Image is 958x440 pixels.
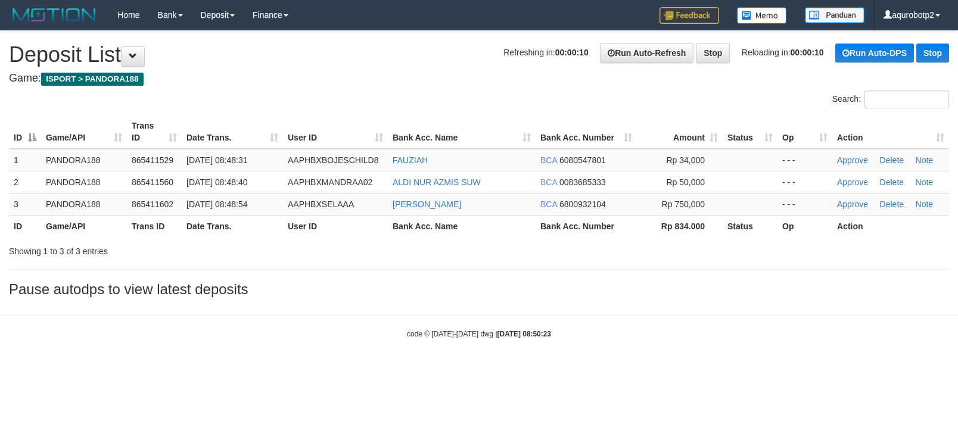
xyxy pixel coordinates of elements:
[127,115,182,149] th: Trans ID: activate to sort column ascending
[805,7,864,23] img: panduan.png
[916,199,934,209] a: Note
[837,177,868,187] a: Approve
[880,177,904,187] a: Delete
[832,91,949,108] label: Search:
[540,199,557,209] span: BCA
[9,115,41,149] th: ID: activate to sort column descending
[666,177,705,187] span: Rp 50,000
[660,7,719,24] img: Feedback.jpg
[288,155,379,165] span: AAPHBXBOJESCHILD8
[777,215,832,237] th: Op
[662,199,705,209] span: Rp 750,000
[9,6,99,24] img: MOTION_logo.png
[777,115,832,149] th: Op: activate to sort column ascending
[9,171,41,193] td: 2
[288,177,372,187] span: AAPHBXMANDRAA02
[132,199,173,209] span: 865411602
[9,43,949,67] h1: Deposit List
[283,115,388,149] th: User ID: activate to sort column ascending
[9,282,949,297] h3: Pause autodps to view latest deposits
[880,199,904,209] a: Delete
[132,155,173,165] span: 865411529
[393,199,461,209] a: [PERSON_NAME]
[182,115,283,149] th: Date Trans.: activate to sort column ascending
[9,149,41,171] td: 1
[559,155,606,165] span: Copy 6080547801 to clipboard
[777,193,832,215] td: - - -
[600,43,693,63] a: Run Auto-Refresh
[916,43,949,63] a: Stop
[288,199,354,209] span: AAPHBXSELAAA
[186,177,247,187] span: [DATE] 08:48:40
[696,43,730,63] a: Stop
[41,115,127,149] th: Game/API: activate to sort column ascending
[9,73,949,85] h4: Game:
[880,155,904,165] a: Delete
[555,48,589,57] strong: 00:00:10
[723,215,777,237] th: Status
[388,115,536,149] th: Bank Acc. Name: activate to sort column ascending
[132,177,173,187] span: 865411560
[9,241,390,257] div: Showing 1 to 3 of 3 entries
[497,330,551,338] strong: [DATE] 08:50:23
[186,155,247,165] span: [DATE] 08:48:31
[393,177,481,187] a: ALDI NUR AZMIS SUW
[559,177,606,187] span: Copy 0083685333 to clipboard
[407,330,551,338] small: code © [DATE]-[DATE] dwg |
[41,215,127,237] th: Game/API
[186,199,247,209] span: [DATE] 08:48:54
[41,171,127,193] td: PANDORA188
[41,73,144,86] span: ISPORT > PANDORA188
[559,199,606,209] span: Copy 6800932104 to clipboard
[9,193,41,215] td: 3
[41,149,127,171] td: PANDORA188
[832,115,949,149] th: Action: activate to sort column ascending
[837,155,868,165] a: Approve
[864,91,949,108] input: Search:
[9,215,41,237] th: ID
[503,48,588,57] span: Refreshing in:
[283,215,388,237] th: User ID
[723,115,777,149] th: Status: activate to sort column ascending
[916,155,934,165] a: Note
[832,215,949,237] th: Action
[540,155,557,165] span: BCA
[127,215,182,237] th: Trans ID
[637,215,723,237] th: Rp 834.000
[777,149,832,171] td: - - -
[637,115,723,149] th: Amount: activate to sort column ascending
[388,215,536,237] th: Bank Acc. Name
[666,155,705,165] span: Rp 34,000
[742,48,824,57] span: Reloading in:
[182,215,283,237] th: Date Trans.
[540,177,557,187] span: BCA
[837,199,868,209] a: Approve
[835,43,914,63] a: Run Auto-DPS
[777,171,832,193] td: - - -
[916,177,934,187] a: Note
[41,193,127,215] td: PANDORA188
[536,215,637,237] th: Bank Acc. Number
[737,7,787,24] img: Button%20Memo.svg
[791,48,824,57] strong: 00:00:10
[536,115,637,149] th: Bank Acc. Number: activate to sort column ascending
[393,155,428,165] a: FAUZIAH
